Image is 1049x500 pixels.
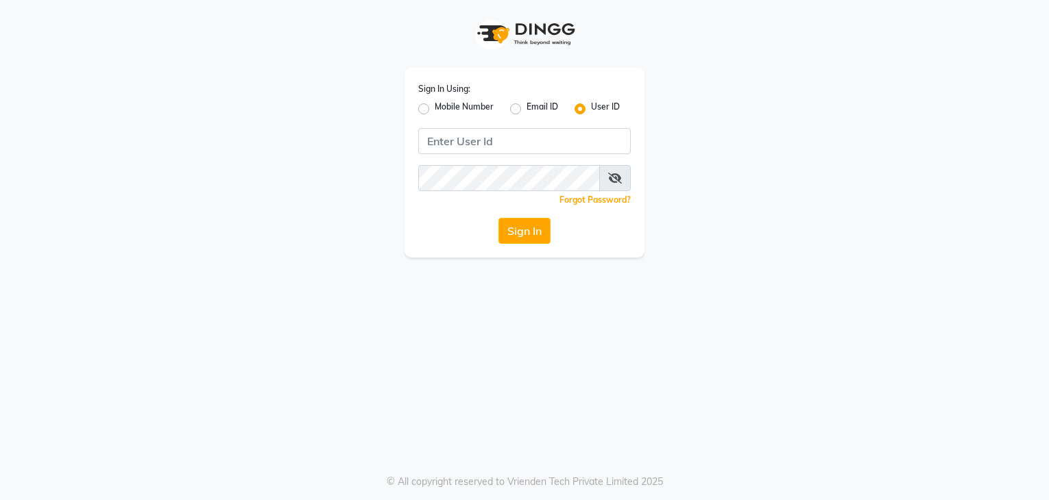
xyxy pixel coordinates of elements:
[559,195,631,205] a: Forgot Password?
[418,83,470,95] label: Sign In Using:
[470,14,579,54] img: logo1.svg
[498,218,551,244] button: Sign In
[591,101,620,117] label: User ID
[418,128,631,154] input: Username
[435,101,494,117] label: Mobile Number
[527,101,558,117] label: Email ID
[418,165,600,191] input: Username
